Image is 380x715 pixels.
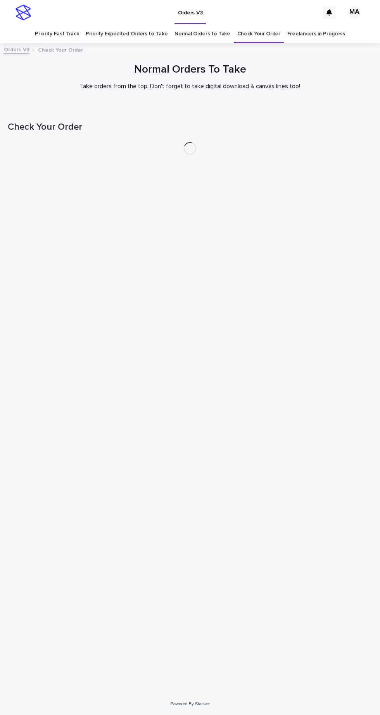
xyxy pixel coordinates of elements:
[170,701,209,706] a: Powered By Stacker
[16,5,31,20] img: stacker-logo-s-only.png
[174,25,230,43] a: Normal Orders to Take
[38,45,83,54] p: Check Your Order
[35,25,79,43] a: Priority Fast Track
[287,25,345,43] a: Freelancers in Progress
[35,83,345,90] p: Take orders from the top. Don't forget to take digital download & canvas lines too!
[4,45,29,54] a: Orders V3
[8,63,372,77] h1: Normal Orders To Take
[86,25,168,43] a: Priority Expedited Orders to Take
[8,122,372,133] h1: Check Your Order
[348,6,361,19] div: MA
[237,25,280,43] a: Check Your Order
